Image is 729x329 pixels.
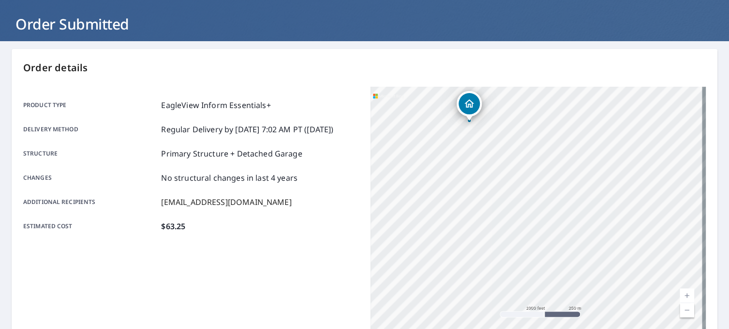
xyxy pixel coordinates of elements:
[457,91,482,121] div: Dropped pin, building 1, Residential property, 3905 Blaisdell Ave Minneapolis, MN 55409
[12,14,717,34] h1: Order Submitted
[23,61,706,75] p: Order details
[161,124,333,135] p: Regular Delivery by [DATE] 7:02 AM PT ([DATE])
[680,288,694,303] a: Current Level 15, Zoom In
[161,220,185,232] p: $63.25
[161,99,270,111] p: EagleView Inform Essentials+
[161,196,291,208] p: [EMAIL_ADDRESS][DOMAIN_NAME]
[23,220,157,232] p: Estimated cost
[23,148,157,159] p: Structure
[23,124,157,135] p: Delivery method
[680,303,694,317] a: Current Level 15, Zoom Out
[23,196,157,208] p: Additional recipients
[161,172,298,184] p: No structural changes in last 4 years
[161,148,302,159] p: Primary Structure + Detached Garage
[23,172,157,184] p: Changes
[23,99,157,111] p: Product type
